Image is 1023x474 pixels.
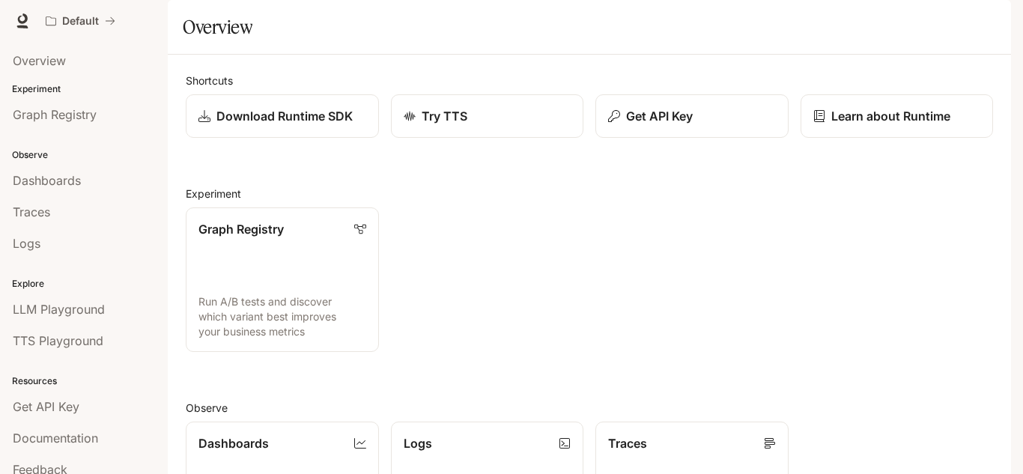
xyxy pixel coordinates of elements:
[626,107,693,125] p: Get API Key
[831,107,950,125] p: Learn about Runtime
[198,434,269,452] p: Dashboards
[801,94,994,138] a: Learn about Runtime
[186,73,993,88] h2: Shortcuts
[186,207,379,352] a: Graph RegistryRun A/B tests and discover which variant best improves your business metrics
[404,434,432,452] p: Logs
[198,220,284,238] p: Graph Registry
[422,107,467,125] p: Try TTS
[216,107,353,125] p: Download Runtime SDK
[186,94,379,138] a: Download Runtime SDK
[183,12,252,42] h1: Overview
[198,294,366,339] p: Run A/B tests and discover which variant best improves your business metrics
[391,94,584,138] a: Try TTS
[595,94,789,138] button: Get API Key
[608,434,647,452] p: Traces
[186,186,993,201] h2: Experiment
[39,6,122,36] button: All workspaces
[186,400,993,416] h2: Observe
[62,15,99,28] p: Default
